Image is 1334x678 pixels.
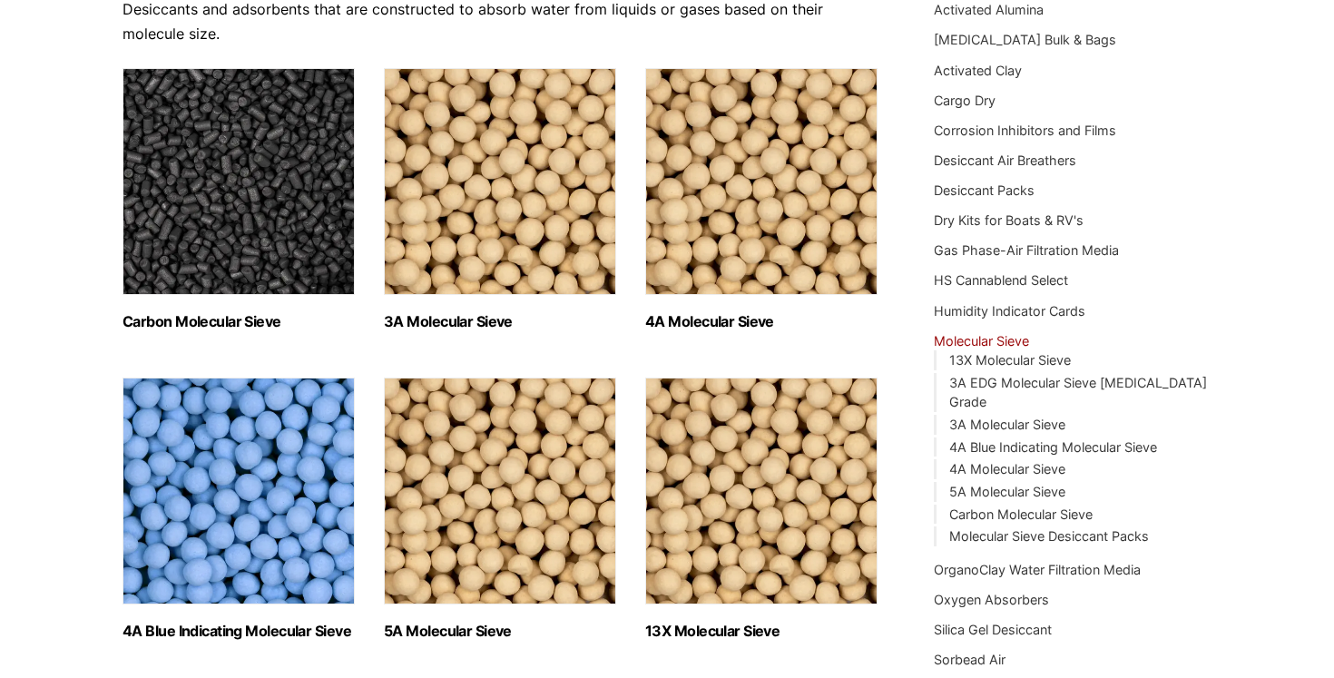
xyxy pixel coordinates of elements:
a: Visit product category 5A Molecular Sieve [384,378,616,640]
a: Visit product category 4A Blue Indicating Molecular Sieve [123,378,355,640]
a: Activated Clay [934,63,1022,78]
a: 13X Molecular Sieve [949,352,1071,368]
img: 13X Molecular Sieve [645,378,878,604]
a: Activated Alumina [934,2,1044,17]
a: Cargo Dry [934,93,996,108]
a: Oxygen Absorbers [934,592,1049,607]
a: [MEDICAL_DATA] Bulk & Bags [934,32,1116,47]
a: Visit product category 3A Molecular Sieve [384,68,616,330]
a: Desiccant Packs [934,182,1035,198]
h2: 13X Molecular Sieve [645,623,878,640]
a: 4A Molecular Sieve [949,461,1065,477]
img: 3A Molecular Sieve [384,68,616,295]
a: Visit product category 13X Molecular Sieve [645,378,878,640]
a: Sorbead Air [934,652,1005,667]
a: Carbon Molecular Sieve [949,506,1093,522]
a: 3A Molecular Sieve [949,417,1065,432]
img: 4A Molecular Sieve [645,68,878,295]
a: Molecular Sieve Desiccant Packs [949,528,1149,544]
h2: 4A Molecular Sieve [645,313,878,330]
a: Visit product category 4A Molecular Sieve [645,68,878,330]
a: Visit product category Carbon Molecular Sieve [123,68,355,330]
a: 4A Blue Indicating Molecular Sieve [949,439,1157,455]
img: Carbon Molecular Sieve [123,68,355,295]
a: 3A EDG Molecular Sieve [MEDICAL_DATA] Grade [949,375,1207,410]
a: Silica Gel Desiccant [934,622,1052,637]
a: Molecular Sieve [934,333,1029,349]
a: Corrosion Inhibitors and Films [934,123,1116,138]
img: 5A Molecular Sieve [384,378,616,604]
img: 4A Blue Indicating Molecular Sieve [123,378,355,604]
a: Humidity Indicator Cards [934,303,1085,319]
h2: 3A Molecular Sieve [384,313,616,330]
a: OrganoClay Water Filtration Media [934,562,1141,577]
h2: Carbon Molecular Sieve [123,313,355,330]
a: HS Cannablend Select [934,272,1068,288]
a: Dry Kits for Boats & RV's [934,212,1084,228]
a: 5A Molecular Sieve [949,484,1065,499]
h2: 5A Molecular Sieve [384,623,616,640]
h2: 4A Blue Indicating Molecular Sieve [123,623,355,640]
a: Gas Phase-Air Filtration Media [934,242,1119,258]
a: Desiccant Air Breathers [934,152,1076,168]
